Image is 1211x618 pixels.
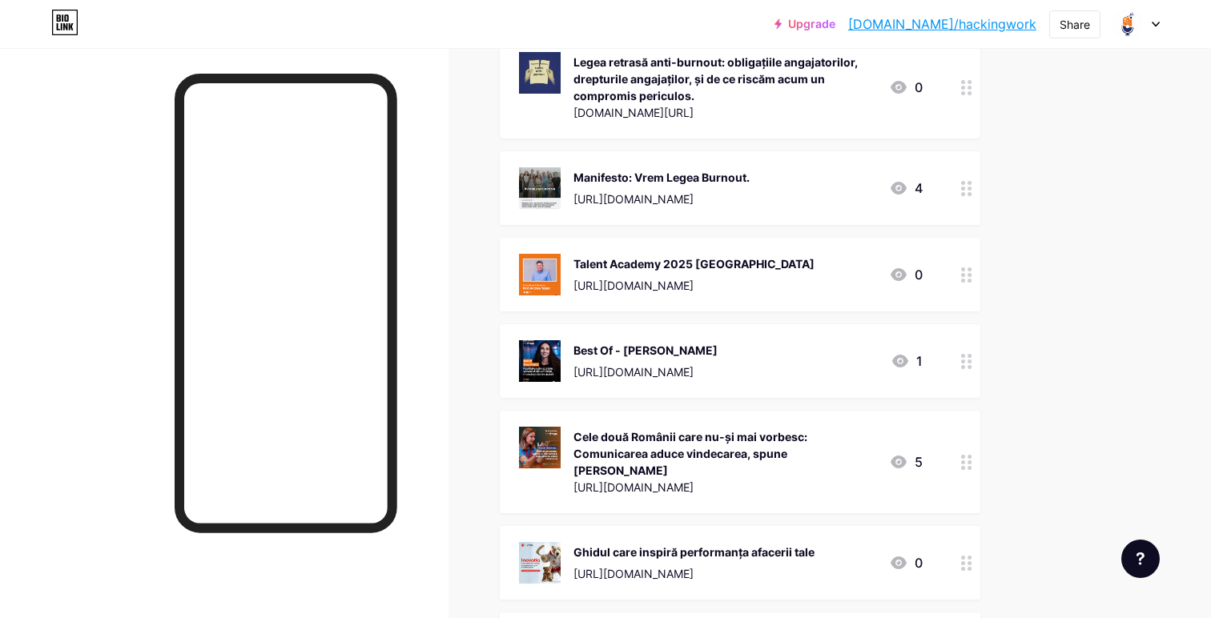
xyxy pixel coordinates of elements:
[573,255,815,272] div: Talent Academy 2025 [GEOGRAPHIC_DATA]
[573,565,815,582] div: [URL][DOMAIN_NAME]
[573,342,718,359] div: Best Of - [PERSON_NAME]
[519,542,561,584] img: Ghidul care inspiră performanța afacerii tale
[519,427,561,468] img: Cele două Românii care nu-și mai vorbesc: Comunicarea aduce vindecarea, spune Melania Medeleanu
[891,351,923,371] div: 1
[1112,9,1143,39] img: hackingwork
[519,254,561,295] img: Talent Academy 2025 Cluj
[889,179,923,198] div: 4
[519,52,561,94] img: Legea retrasă anti-burnout: obligațiile angajatorilor, drepturile angajaților, și de ce riscăm ac...
[573,479,876,496] div: [URL][DOMAIN_NAME]
[573,104,876,121] div: [DOMAIN_NAME][URL]
[573,191,750,207] div: [URL][DOMAIN_NAME]
[573,544,815,560] div: Ghidul care inspiră performanța afacerii tale
[774,18,835,30] a: Upgrade
[573,277,815,294] div: [URL][DOMAIN_NAME]
[573,363,718,380] div: [URL][DOMAIN_NAME]
[889,265,923,284] div: 0
[889,452,923,472] div: 5
[573,169,750,186] div: Manifesto: Vrem Legea Burnout.
[889,78,923,97] div: 0
[573,54,876,104] div: Legea retrasă anti-burnout: obligațiile angajatorilor, drepturile angajaților, și de ce riscăm ac...
[573,428,876,479] div: Cele două Românii care nu-și mai vorbesc: Comunicarea aduce vindecarea, spune [PERSON_NAME]
[1060,16,1090,33] div: Share
[519,340,561,382] img: Best Of - Elena Stancu
[848,14,1036,34] a: [DOMAIN_NAME]/hackingwork
[889,553,923,572] div: 0
[519,167,561,209] img: Manifesto: Vrem Legea Burnout.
